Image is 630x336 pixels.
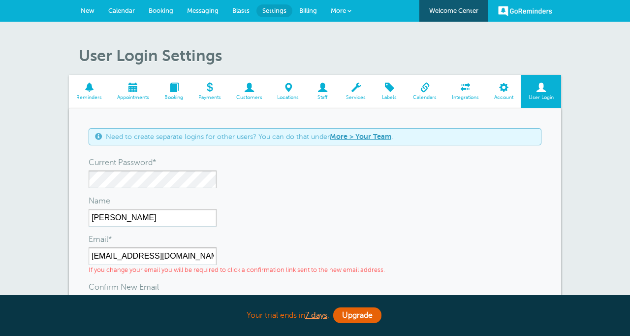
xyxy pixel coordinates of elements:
[149,7,173,14] span: Booking
[79,46,561,65] h1: User Login Settings
[256,4,292,17] a: Settings
[378,95,401,101] span: Labels
[162,95,186,101] span: Booking
[331,7,346,14] span: More
[233,95,265,101] span: Customers
[491,95,516,101] span: Account
[330,133,391,140] a: More > Your Team
[526,95,556,101] span: User Login
[232,7,250,14] span: Blasts
[270,75,307,108] a: Locations
[89,267,385,273] small: If you change your email you will be required to click a confirmation link sent to the new email ...
[81,7,94,14] span: New
[486,75,521,108] a: Account
[299,7,317,14] span: Billing
[228,75,270,108] a: Customers
[307,75,339,108] a: Staff
[74,95,105,101] span: Reminders
[339,75,374,108] a: Services
[69,75,110,108] a: Reminders
[89,155,157,170] label: Current Password*
[333,307,381,323] a: Upgrade
[187,7,219,14] span: Messaging
[110,75,157,108] a: Appointments
[444,75,487,108] a: Integrations
[195,95,223,101] span: Payments
[157,75,191,108] a: Booking
[262,7,286,14] span: Settings
[410,95,440,101] span: Calendars
[89,193,110,209] label: Name
[108,7,135,14] span: Calendar
[106,133,393,141] span: Need to create separate logins for other users? You can do that under .
[89,232,112,247] label: Email*
[190,75,228,108] a: Payments
[312,95,334,101] span: Staff
[374,75,406,108] a: Labels
[344,95,369,101] span: Services
[305,311,327,320] a: 7 days
[69,305,561,326] div: Your trial ends in .
[115,95,152,101] span: Appointments
[89,279,159,295] label: Confirm New Email
[275,95,302,101] span: Locations
[449,95,482,101] span: Integrations
[406,75,444,108] a: Calendars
